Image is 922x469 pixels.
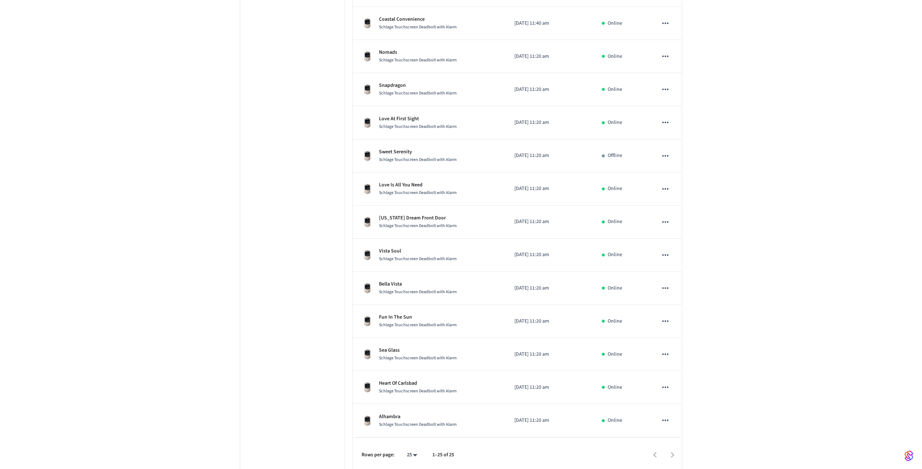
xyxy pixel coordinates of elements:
[608,20,622,27] p: Online
[608,351,622,358] p: Online
[379,380,457,387] p: Heart Of Carlsbad
[379,57,457,63] span: Schlage Touchscreen Deadbolt with Alarm
[362,84,373,95] img: Schlage Sense Smart Deadbolt with Camelot Trim, Front
[362,315,373,327] img: Schlage Sense Smart Deadbolt with Camelot Trim, Front
[362,282,373,294] img: Schlage Sense Smart Deadbolt with Camelot Trim, Front
[514,351,585,358] p: [DATE] 11:20 am
[362,150,373,162] img: Schlage Sense Smart Deadbolt with Camelot Trim, Front
[362,50,373,62] img: Schlage Sense Smart Deadbolt with Camelot Trim, Front
[362,381,373,393] img: Schlage Sense Smart Deadbolt with Camelot Trim, Front
[514,119,585,126] p: [DATE] 11:20 am
[379,157,457,163] span: Schlage Touchscreen Deadbolt with Alarm
[379,347,457,354] p: Sea Glass
[403,450,421,460] div: 25
[608,384,622,391] p: Online
[379,289,457,295] span: Schlage Touchscreen Deadbolt with Alarm
[379,190,457,196] span: Schlage Touchscreen Deadbolt with Alarm
[379,223,457,229] span: Schlage Touchscreen Deadbolt with Alarm
[514,86,585,93] p: [DATE] 11:20 am
[362,216,373,228] img: Schlage Sense Smart Deadbolt with Camelot Trim, Front
[608,86,622,93] p: Online
[362,249,373,261] img: Schlage Sense Smart Deadbolt with Camelot Trim, Front
[608,318,622,325] p: Online
[514,20,585,27] p: [DATE] 11:40 am
[432,451,454,459] p: 1–25 of 25
[379,421,457,428] span: Schlage Touchscreen Deadbolt with Alarm
[905,450,913,462] img: SeamLogoGradient.69752ec5.svg
[379,82,457,89] p: Snapdragon
[514,284,585,292] p: [DATE] 11:20 am
[379,90,457,96] span: Schlage Touchscreen Deadbolt with Alarm
[608,119,622,126] p: Online
[608,152,622,159] p: Offline
[379,247,457,255] p: Vista Soul
[608,185,622,193] p: Online
[379,181,457,189] p: Love Is All You Need
[379,24,457,30] span: Schlage Touchscreen Deadbolt with Alarm
[379,388,457,394] span: Schlage Touchscreen Deadbolt with Alarm
[379,124,457,130] span: Schlage Touchscreen Deadbolt with Alarm
[379,322,457,328] span: Schlage Touchscreen Deadbolt with Alarm
[514,384,585,391] p: [DATE] 11:20 am
[379,214,457,222] p: [US_STATE] Dream Front Door
[362,117,373,129] img: Schlage Sense Smart Deadbolt with Camelot Trim, Front
[514,218,585,226] p: [DATE] 11:20 am
[514,185,585,193] p: [DATE] 11:20 am
[379,413,457,421] p: Alhambra
[379,355,457,361] span: Schlage Touchscreen Deadbolt with Alarm
[514,251,585,259] p: [DATE] 11:20 am
[362,183,373,195] img: Schlage Sense Smart Deadbolt with Camelot Trim, Front
[379,115,457,123] p: Love At First Sight
[514,318,585,325] p: [DATE] 11:20 am
[514,53,585,60] p: [DATE] 11:20 am
[379,148,457,156] p: Sweet Serenity
[379,16,457,23] p: Coastal Convenience
[608,251,622,259] p: Online
[608,53,622,60] p: Online
[379,280,457,288] p: Bella Vista
[379,49,457,56] p: Nomads
[379,256,457,262] span: Schlage Touchscreen Deadbolt with Alarm
[514,152,585,159] p: [DATE] 11:20 am
[362,415,373,426] img: Schlage Sense Smart Deadbolt with Camelot Trim, Front
[514,417,585,424] p: [DATE] 11:20 am
[362,348,373,360] img: Schlage Sense Smart Deadbolt with Camelot Trim, Front
[362,451,395,459] p: Rows per page:
[608,218,622,226] p: Online
[362,17,373,29] img: Schlage Sense Smart Deadbolt with Camelot Trim, Front
[379,314,457,321] p: Fun In The Sun
[608,284,622,292] p: Online
[608,417,622,424] p: Online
